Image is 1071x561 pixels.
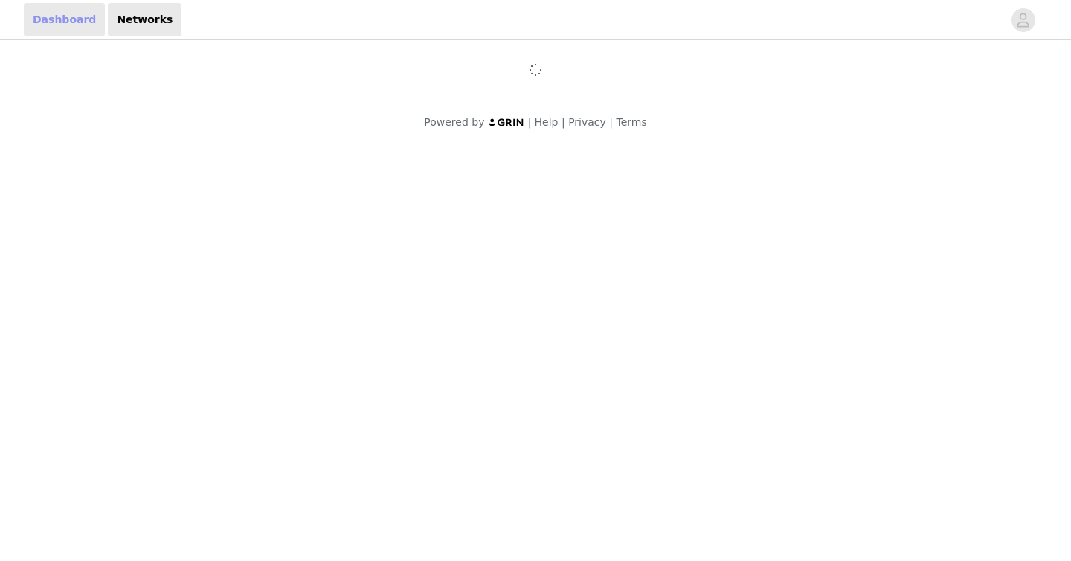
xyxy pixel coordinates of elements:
[562,116,565,128] span: |
[616,116,646,128] a: Terms
[609,116,613,128] span: |
[488,118,525,127] img: logo
[528,116,532,128] span: |
[1016,8,1030,32] div: avatar
[24,3,105,36] a: Dashboard
[568,116,606,128] a: Privacy
[535,116,559,128] a: Help
[424,116,484,128] span: Powered by
[108,3,181,36] a: Networks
